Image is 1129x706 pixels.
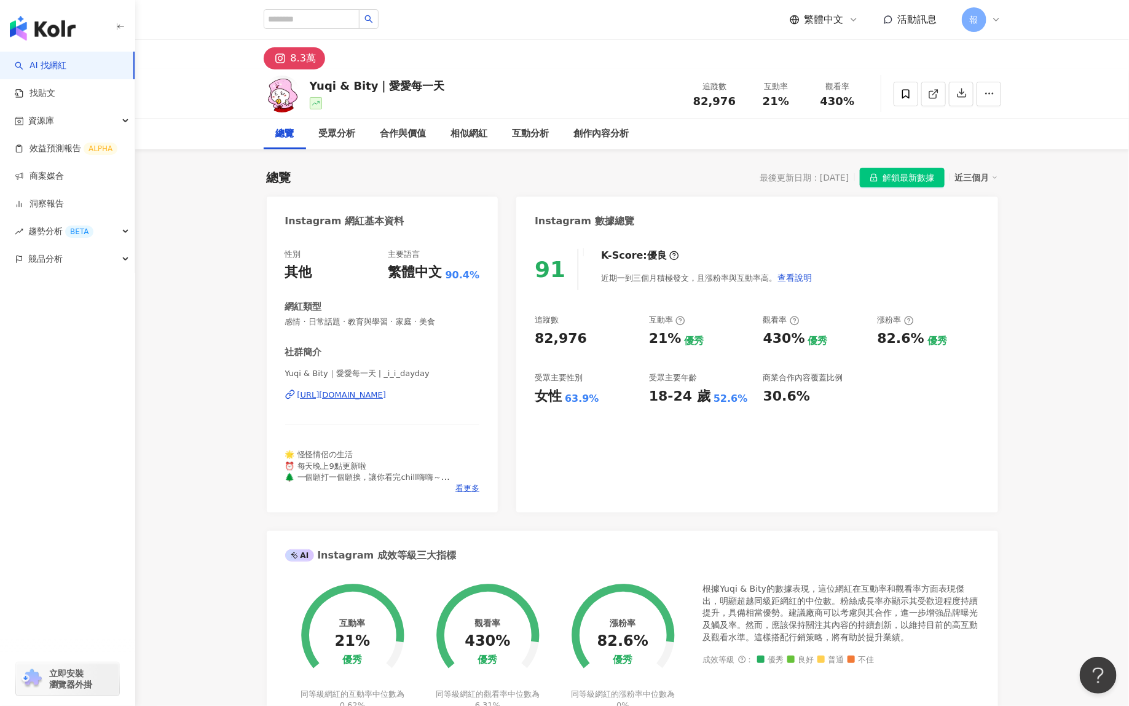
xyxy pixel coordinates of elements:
span: 21% [763,95,789,108]
span: rise [15,227,23,236]
div: 受眾主要性別 [535,372,583,383]
div: 91 [535,257,565,282]
div: Instagram 網紅基本資料 [285,214,404,228]
img: KOL Avatar [264,76,301,112]
span: 競品分析 [28,245,63,273]
a: chrome extension立即安裝 瀏覽器外掛 [16,662,119,696]
div: 21% [649,329,682,348]
span: 繁體中文 [804,13,844,26]
span: 優秀 [757,656,784,665]
div: 82.6% [878,329,924,348]
div: K-Score : [601,249,679,262]
span: 活動訊息 [898,14,937,25]
div: 社群簡介 [285,346,322,359]
div: 82.6% [597,633,648,650]
div: Instagram 成效等級三大指標 [285,549,456,562]
div: 追蹤數 [691,80,738,93]
div: 互動分析 [513,127,549,141]
div: 63.9% [565,392,599,406]
div: 近期一到三個月積極發文，且漲粉率與互動率高。 [601,265,812,290]
div: 總覽 [267,169,291,186]
div: 最後更新日期：[DATE] [760,173,849,182]
div: 觀看率 [814,80,861,93]
div: 30.6% [763,387,810,406]
div: 創作內容分析 [574,127,629,141]
div: 互動率 [753,80,800,93]
div: 漲粉率 [610,618,635,628]
button: 解鎖最新數據 [860,168,945,187]
span: 90.4% [446,269,480,282]
div: 總覽 [276,127,294,141]
span: 看更多 [455,483,479,494]
span: 趨勢分析 [28,218,93,245]
div: 繁體中文 [388,263,443,282]
span: 資源庫 [28,107,54,135]
div: 其他 [285,263,312,282]
span: search [364,15,373,23]
span: 解鎖最新數據 [883,168,935,188]
div: 合作與價值 [380,127,427,141]
a: [URL][DOMAIN_NAME] [285,390,480,401]
a: 商案媒合 [15,170,64,182]
span: 不佳 [848,656,875,665]
div: 430% [763,329,805,348]
span: 報 [970,13,978,26]
span: 430% [820,95,855,108]
div: 優秀 [685,334,704,348]
div: 受眾分析 [319,127,356,141]
span: Yuqi & Bity｜愛愛每一天 | _i_i_dayday [285,368,480,379]
div: [URL][DOMAIN_NAME] [297,390,387,401]
div: 觀看率 [475,618,501,628]
div: 成效等級 ： [703,656,980,665]
a: searchAI 找網紅 [15,60,66,72]
span: 查看說明 [777,273,812,283]
div: 82,976 [535,329,587,348]
span: 立即安裝 瀏覽器外掛 [49,668,92,690]
span: 良好 [787,656,814,665]
span: 感情 · 日常話題 · 教育與學習 · 家庭 · 美食 [285,316,480,328]
div: 相似網紅 [451,127,488,141]
div: Instagram 數據總覽 [535,214,634,228]
div: 優秀 [808,334,828,348]
div: 女性 [535,387,562,406]
div: 430% [465,633,510,650]
div: 8.3萬 [291,50,316,67]
div: 受眾主要年齡 [649,372,697,383]
div: 近三個月 [955,170,998,186]
button: 8.3萬 [264,47,325,69]
div: 優良 [647,249,667,262]
a: 找貼文 [15,87,55,100]
span: 🌟 怪怪情侶の生活 ⏰ 每天晚上9點更新啦 🌲 一個願打一個願挨，讓你看完chill嗨嗨～ 📪 [EMAIL_ADDRESS][DOMAIN_NAME] （（歡迎來到咱的怪，不妨追蹤看一看：））... [285,450,450,560]
div: 漲粉率 [878,315,914,326]
div: 互動率 [339,618,365,628]
div: 主要語言 [388,249,420,260]
div: 網紅類型 [285,300,322,313]
div: 追蹤數 [535,315,559,326]
div: AI [285,549,315,562]
div: 優秀 [613,654,632,666]
div: 互動率 [649,315,685,326]
div: Yuqi & Bity｜愛愛每一天 [310,78,445,93]
div: 18-24 歲 [649,387,710,406]
div: 優秀 [342,654,362,666]
a: 洞察報告 [15,198,64,210]
iframe: Help Scout Beacon - Open [1080,657,1117,694]
button: 查看說明 [777,265,812,290]
a: 效益預測報告ALPHA [15,143,117,155]
div: 性別 [285,249,301,260]
div: BETA [65,226,93,238]
div: 優秀 [927,334,947,348]
div: 52.6% [714,392,748,406]
div: 優秀 [478,654,498,666]
div: 商業合作內容覆蓋比例 [763,372,843,383]
img: logo [10,16,76,41]
div: 觀看率 [763,315,800,326]
span: 82,976 [693,95,736,108]
img: chrome extension [20,669,44,689]
span: 普通 [817,656,844,665]
span: lock [870,173,878,182]
div: 根據Yuqi & Bity的數據表現，這位網紅在互動率和觀看率方面表現傑出，明顯超越同級距網紅的中位數。粉絲成長率亦顯示其受歡迎程度持續提升，具備相當優勢。建議廠商可以考慮與其合作，進一步增強品... [703,583,980,643]
div: 21% [335,633,370,650]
